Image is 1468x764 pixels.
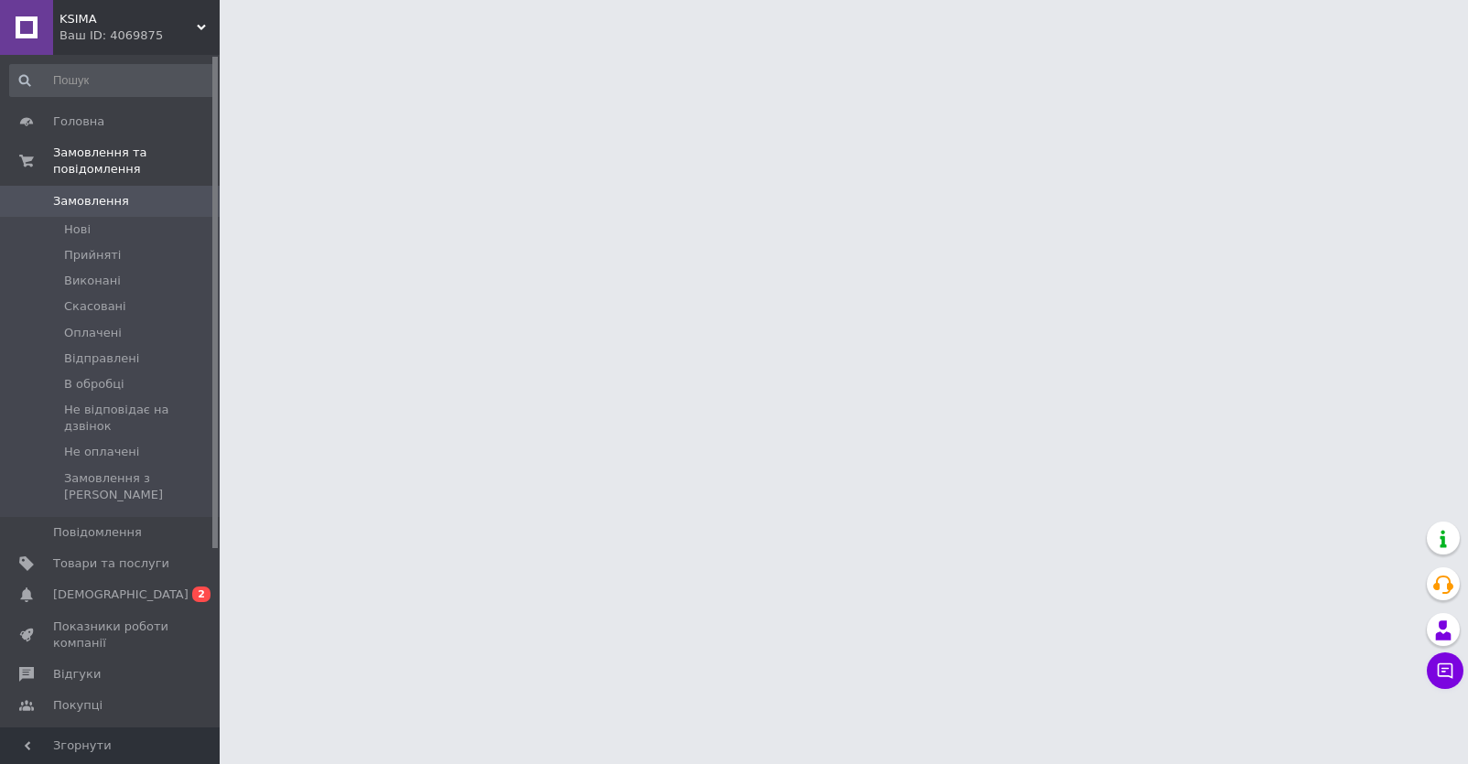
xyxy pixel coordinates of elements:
span: В обробці [64,376,124,393]
span: Нові [64,221,91,238]
span: [DEMOGRAPHIC_DATA] [53,586,189,603]
span: Відгуки [53,666,101,683]
span: Не оплачені [64,444,139,460]
span: Замовлення та повідомлення [53,145,220,178]
span: Покупці [53,697,103,714]
span: Показники роботи компанії [53,619,169,651]
span: Замовлення [53,193,129,210]
input: Пошук [9,64,216,97]
span: Не відповідає на дзвінок [64,402,214,435]
span: Головна [53,113,104,130]
div: Ваш ID: 4069875 [59,27,220,44]
span: Замовлення з [PERSON_NAME] [64,470,214,503]
span: Виконані [64,273,121,289]
span: 2 [192,586,210,602]
span: Прийняті [64,247,121,264]
span: Оплачені [64,325,122,341]
span: Скасовані [64,298,126,315]
span: Відправлені [64,350,139,367]
button: Чат з покупцем [1427,652,1463,689]
span: KSIMA [59,11,197,27]
span: Товари та послуги [53,555,169,572]
span: Повідомлення [53,524,142,541]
